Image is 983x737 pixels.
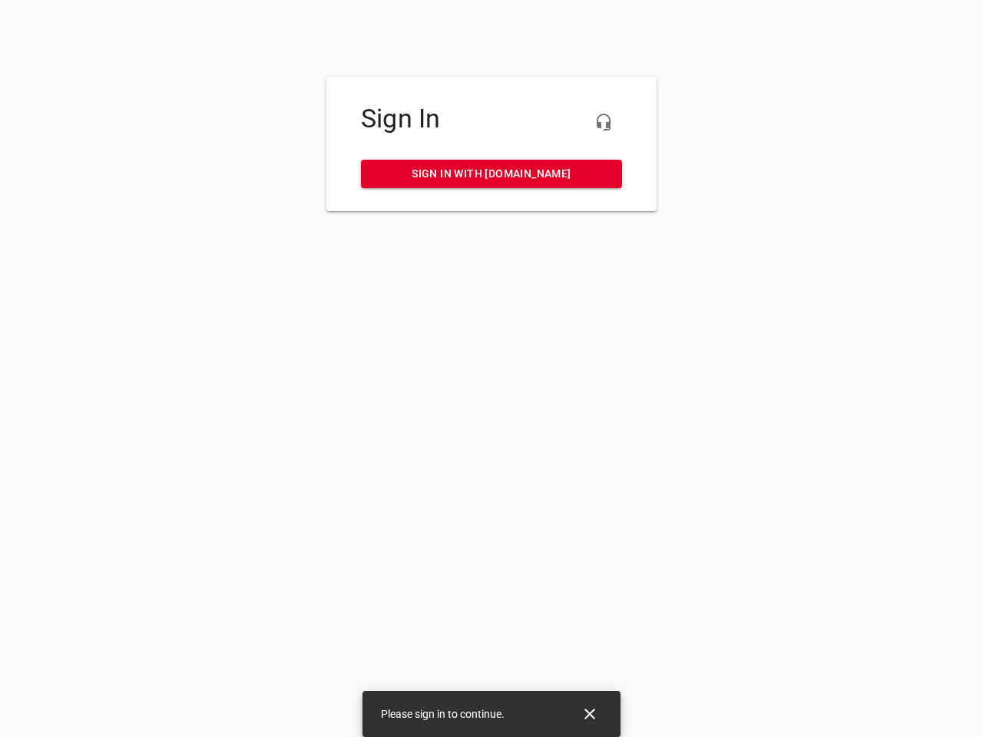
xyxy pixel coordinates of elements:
[381,708,505,720] span: Please sign in to continue.
[373,164,610,183] span: Sign in with [DOMAIN_NAME]
[571,696,608,732] button: Close
[361,104,622,134] h4: Sign In
[585,104,622,140] button: Live Chat
[361,160,622,188] a: Sign in with [DOMAIN_NAME]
